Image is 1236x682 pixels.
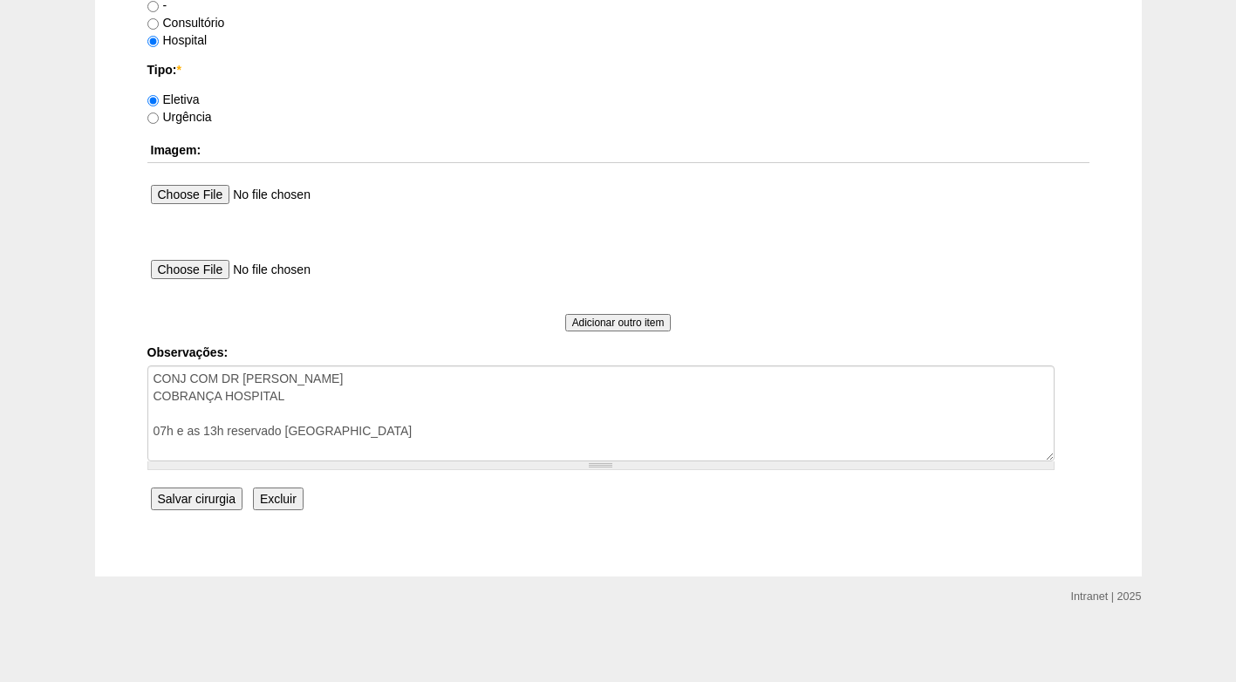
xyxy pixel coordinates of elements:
[147,110,212,124] label: Urgência
[565,314,672,331] input: Adicionar outro item
[1071,588,1142,605] div: Intranet | 2025
[147,95,159,106] input: Eletiva
[176,63,181,77] span: Este campo é obrigatório.
[147,33,208,47] label: Hospital
[147,16,225,30] label: Consultório
[147,138,1089,163] th: Imagem:
[151,488,242,510] input: Salvar cirurgia
[147,1,159,12] input: -
[147,92,200,106] label: Eletiva
[147,113,159,124] input: Urgência
[147,344,1089,361] label: Observações:
[147,36,159,47] input: Hospital
[253,488,304,510] input: Excluir
[147,18,159,30] input: Consultório
[147,61,1089,78] label: Tipo:
[147,365,1055,461] textarea: CONJ COM DR [PERSON_NAME] COBRANÇA HOSPITAL 07h e as 13h reservado [GEOGRAPHIC_DATA]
